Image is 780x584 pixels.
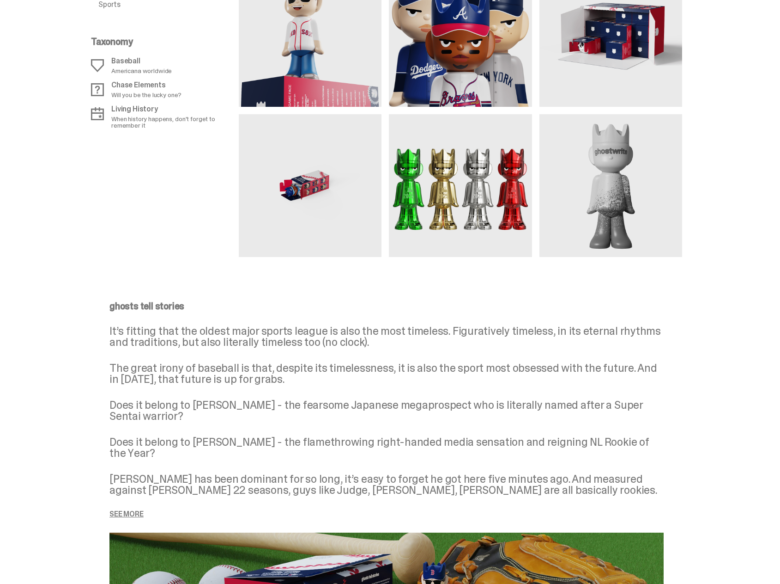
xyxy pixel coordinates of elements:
p: The great irony of baseball is that, despite its timelessness, it is also the sport most obsessed... [109,363,664,385]
img: media gallery image [389,114,532,257]
img: media gallery image [539,114,682,257]
p: Living History [111,105,233,113]
p: Sports [98,1,239,8]
p: Does it belong to [PERSON_NAME] - the fearsome Japanese megaprospect who is literally named after... [109,400,664,422]
p: Baseball [111,57,172,65]
p: Will you be the lucky one? [111,92,181,98]
p: See more [109,510,664,518]
p: ghosts tell stories [109,301,664,311]
p: When history happens, don't forget to remember it [111,116,233,129]
img: media gallery image [239,114,381,257]
p: [PERSON_NAME] has been dominant for so long, it’s easy to forget he got here five minutes ago. An... [109,473,664,496]
p: It’s fitting that the oldest major sports league is also the most timeless. Figuratively timeless... [109,326,664,348]
p: Chase Elements [111,81,181,89]
p: Taxonomy [91,37,233,46]
p: Americana worldwide [111,68,172,74]
p: Does it belong to [PERSON_NAME] - the flamethrowing right-handed media sensation and reigning NL ... [109,436,664,459]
